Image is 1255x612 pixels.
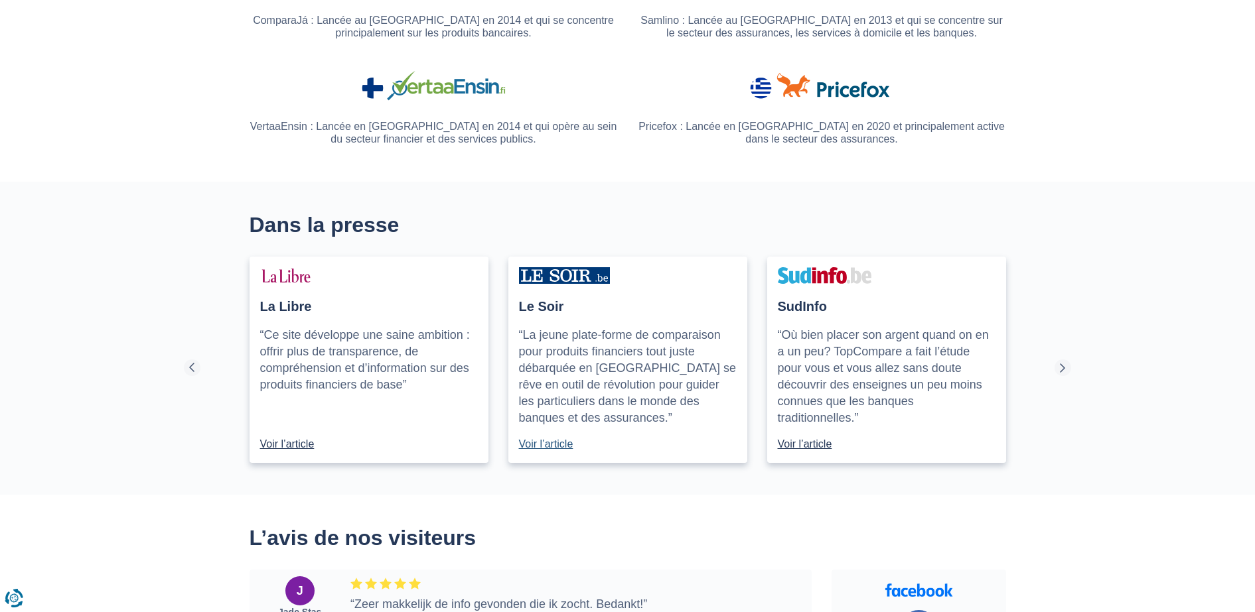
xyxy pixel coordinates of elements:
a: Suivant [1055,359,1071,376]
img: rate [380,578,392,589]
p: Samlino : Lancée au [GEOGRAPHIC_DATA] en 2013 et qui se concentre sur le secteur des assurances, ... [638,14,1006,44]
h2: Dans la presse [250,214,1006,237]
p: ComparaJá : Lancée au [GEOGRAPHIC_DATA] en 2014 et qui se concentre principalement sur les produi... [250,14,618,44]
p: VertaaEnsin : Lancée en [GEOGRAPHIC_DATA] en 2014 et qui opère au sein du secteur financier et de... [250,120,618,150]
img: La Libre [260,267,313,284]
img: rate [409,578,421,589]
a: Précédent [184,359,200,376]
img: VertaaEnsin.fi [350,62,516,112]
img: rate [394,578,406,589]
img: rate [365,578,377,589]
div: Le Soir [519,297,737,316]
p: “La jeune plate-forme de comparaison pour produits financiers tout juste débarquée en [GEOGRAPHIC... [519,327,737,426]
a: Voir l’article [519,437,737,452]
div: La Libre [260,297,478,316]
p: “Où bien placer son argent quand on en a un peu? TopCompare a fait l’étude pour vous et vous alle... [778,327,996,426]
p: “Ce site développe une saine ambition : offrir plus de transparence, de compréhension et d’inform... [260,327,478,393]
img: SudInfo [778,267,871,284]
p: Pricefox : Lancée en [GEOGRAPHIC_DATA] en 2020 et principalement active dans le secteur des assur... [638,120,1006,150]
a: Voir l’article [778,437,996,452]
div: J [285,576,315,605]
img: Le Soir [519,267,610,284]
a: Voir l’article [260,437,478,452]
div: SudInfo [778,297,996,316]
img: Pricefox [739,62,905,112]
h2: L’avis de nos visiteurs [250,526,1006,550]
img: rate [350,578,362,589]
img: Facebook [885,583,953,597]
